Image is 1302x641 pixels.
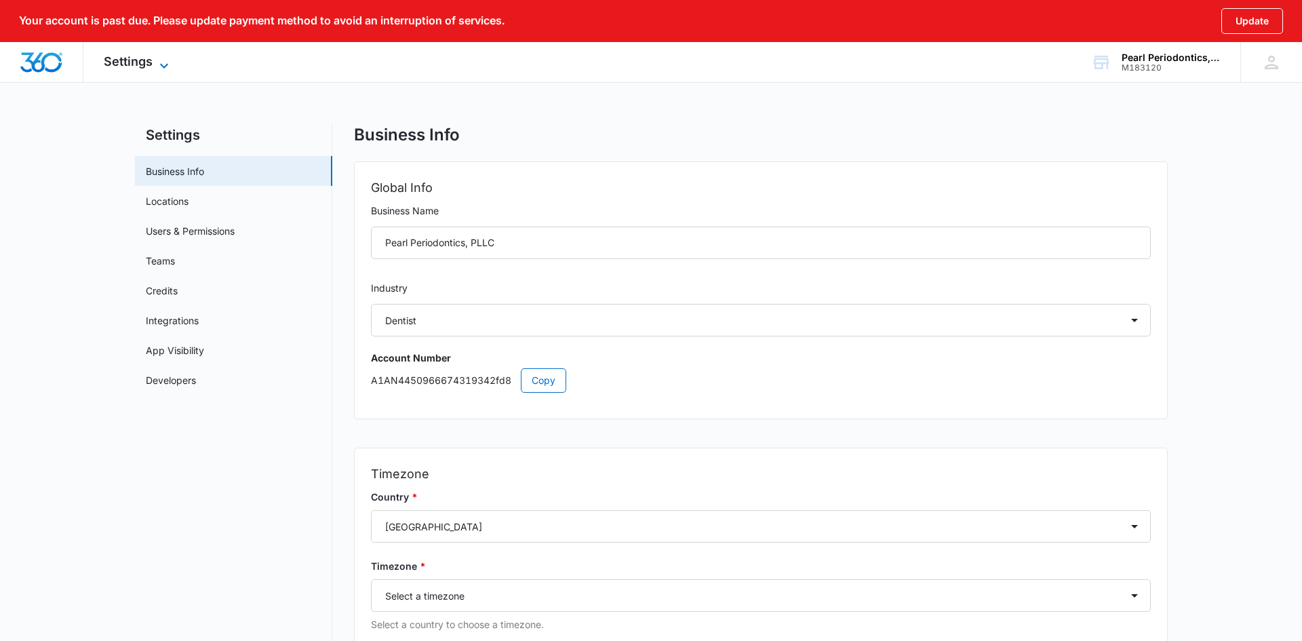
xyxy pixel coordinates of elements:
[146,343,204,357] a: App Visibility
[146,224,235,238] a: Users & Permissions
[371,490,1151,505] label: Country
[1122,52,1221,63] div: account name
[521,368,566,393] button: Copy
[371,281,1151,296] label: Industry
[1122,63,1221,73] div: account id
[532,373,555,388] span: Copy
[371,465,1151,484] h2: Timezone
[371,617,1151,632] p: Select a country to choose a timezone.
[146,194,189,208] a: Locations
[1221,8,1283,34] button: Update
[19,14,505,27] p: Your account is past due. Please update payment method to avoid an interruption of services.
[83,42,193,82] div: Settings
[135,125,332,145] h2: Settings
[354,125,460,145] h1: Business Info
[371,203,1151,218] label: Business Name
[146,254,175,268] a: Teams
[371,178,1151,197] h2: Global Info
[146,284,178,298] a: Credits
[146,313,199,328] a: Integrations
[371,368,1151,393] p: A1AN4450966674319342fd8
[371,352,451,364] strong: Account Number
[371,559,1151,574] label: Timezone
[104,54,153,69] span: Settings
[146,164,204,178] a: Business Info
[146,373,196,387] a: Developers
